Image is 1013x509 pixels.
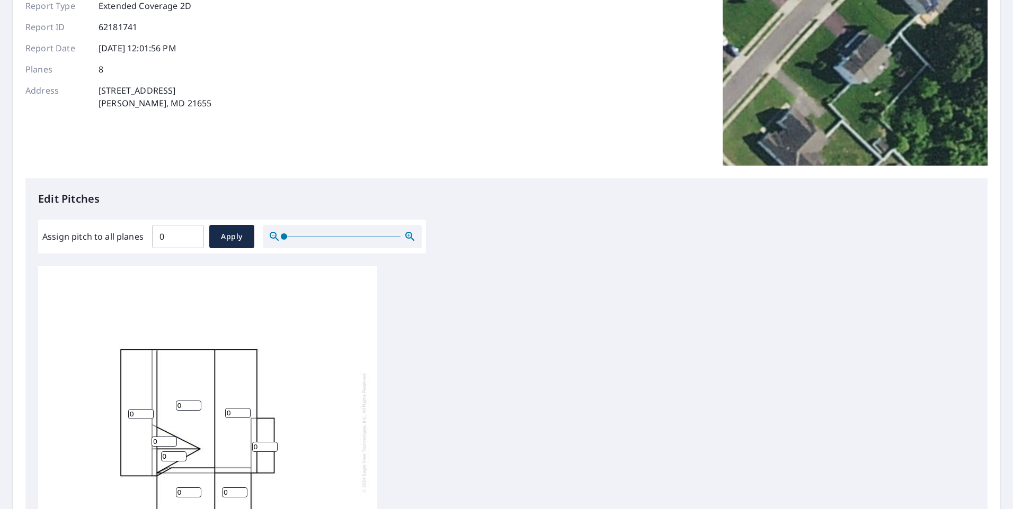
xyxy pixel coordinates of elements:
p: [STREET_ADDRESS] [PERSON_NAME], MD 21655 [99,84,211,110]
span: Apply [218,230,246,243]
button: Apply [209,225,254,248]
input: 00.0 [152,222,204,251]
p: [DATE] 12:01:56 PM [99,42,176,54]
p: 8 [99,63,103,76]
p: Report Date [25,42,89,54]
p: Edit Pitches [38,191,975,207]
p: Address [25,84,89,110]
label: Assign pitch to all planes [42,230,144,243]
p: Report ID [25,21,89,33]
p: 62181741 [99,21,137,33]
p: Planes [25,63,89,76]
